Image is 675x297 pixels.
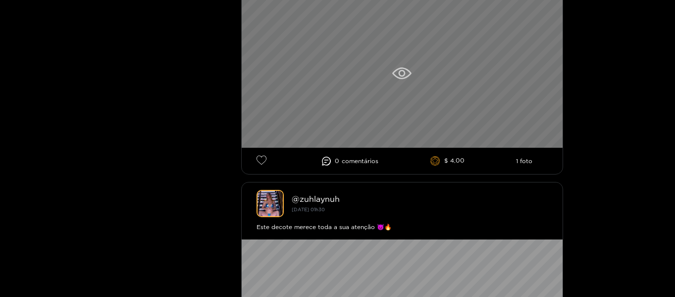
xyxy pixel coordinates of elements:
img: zuhlaynuh [257,190,284,217]
font: comentários [342,158,378,164]
font: $ 4,00 [444,157,465,164]
font: 0 [335,158,339,164]
font: 1 foto [516,158,532,164]
font: @zuhlaynuh [292,194,340,203]
font: [DATE] 01h30 [292,207,325,212]
font: Este decote merece toda a sua atenção 😈🔥 [257,224,392,230]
